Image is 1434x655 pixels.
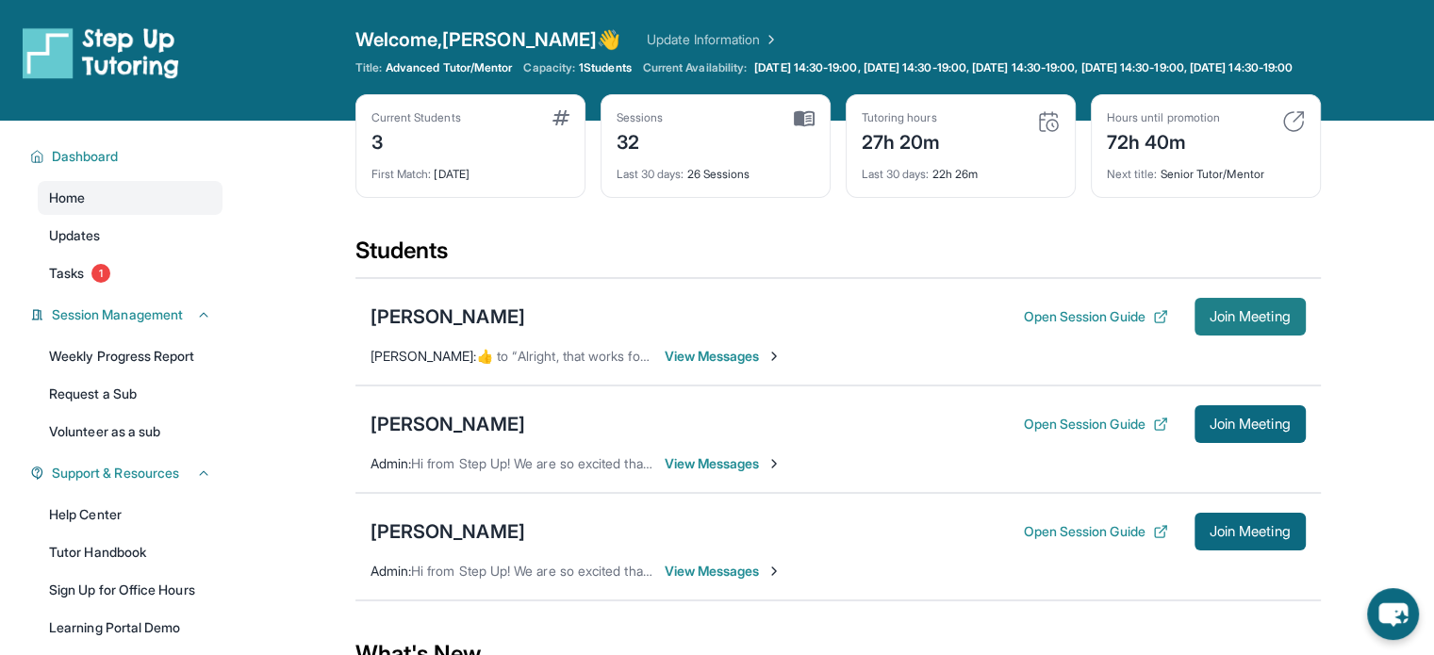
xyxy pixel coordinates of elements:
button: Open Session Guide [1023,307,1167,326]
span: Join Meeting [1210,526,1291,537]
span: Advanced Tutor/Mentor [386,60,512,75]
div: Hours until promotion [1107,110,1220,125]
div: [PERSON_NAME] [371,411,525,437]
button: chat-button [1367,588,1419,640]
a: Tutor Handbook [38,535,223,569]
button: Join Meeting [1195,513,1306,550]
div: [PERSON_NAME] [371,518,525,545]
span: Updates [49,226,101,245]
span: [PERSON_NAME] : [371,348,477,364]
div: Sessions [617,110,664,125]
img: card [794,110,815,127]
img: logo [23,26,179,79]
span: Admin : [371,563,411,579]
span: Home [49,188,85,207]
a: Update Information [647,30,779,49]
span: Session Management [52,305,183,324]
div: Current Students [371,110,461,125]
a: Weekly Progress Report [38,339,223,373]
img: Chevron-Right [766,456,782,471]
img: card [1037,110,1060,133]
a: Home [38,181,223,215]
button: Open Session Guide [1023,415,1167,434]
a: Volunteer as a sub [38,415,223,449]
a: Sign Up for Office Hours [38,573,223,607]
span: View Messages [665,454,783,473]
span: 1 [91,264,110,283]
span: Next title : [1107,167,1158,181]
a: Help Center [38,498,223,532]
div: 27h 20m [862,125,941,156]
span: Join Meeting [1210,311,1291,322]
span: Dashboard [52,147,119,166]
a: Tasks1 [38,256,223,290]
button: Join Meeting [1195,405,1306,443]
img: Chevron-Right [766,564,782,579]
div: Senior Tutor/Mentor [1107,156,1305,182]
img: card [1282,110,1305,133]
button: Dashboard [44,147,211,166]
div: [PERSON_NAME] [371,303,525,330]
span: Join Meeting [1210,418,1291,430]
div: 72h 40m [1107,125,1220,156]
a: Updates [38,219,223,253]
span: View Messages [665,562,783,581]
button: Join Meeting [1195,298,1306,336]
a: [DATE] 14:30-19:00, [DATE] 14:30-19:00, [DATE] 14:30-19:00, [DATE] 14:30-19:00, [DATE] 14:30-19:00 [750,60,1296,75]
span: First Match : [371,167,432,181]
span: 1 Students [579,60,632,75]
img: Chevron-Right [766,349,782,364]
a: Learning Portal Demo [38,611,223,645]
div: Tutoring hours [862,110,941,125]
div: Students [355,236,1321,277]
span: Last 30 days : [617,167,684,181]
button: Session Management [44,305,211,324]
span: View Messages [665,347,783,366]
span: Title: [355,60,382,75]
div: 32 [617,125,664,156]
img: card [552,110,569,125]
span: ​👍​ to “ Alright, that works for me. ” [477,348,677,364]
span: Welcome, [PERSON_NAME] 👋 [355,26,621,53]
div: 3 [371,125,461,156]
button: Support & Resources [44,464,211,483]
span: [DATE] 14:30-19:00, [DATE] 14:30-19:00, [DATE] 14:30-19:00, [DATE] 14:30-19:00, [DATE] 14:30-19:00 [754,60,1293,75]
div: [DATE] [371,156,569,182]
span: Support & Resources [52,464,179,483]
div: 26 Sessions [617,156,815,182]
span: Current Availability: [643,60,747,75]
span: Tasks [49,264,84,283]
span: Admin : [371,455,411,471]
span: Capacity: [523,60,575,75]
span: Last 30 days : [862,167,930,181]
button: Open Session Guide [1023,522,1167,541]
div: 22h 26m [862,156,1060,182]
a: Request a Sub [38,377,223,411]
img: Chevron Right [760,30,779,49]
